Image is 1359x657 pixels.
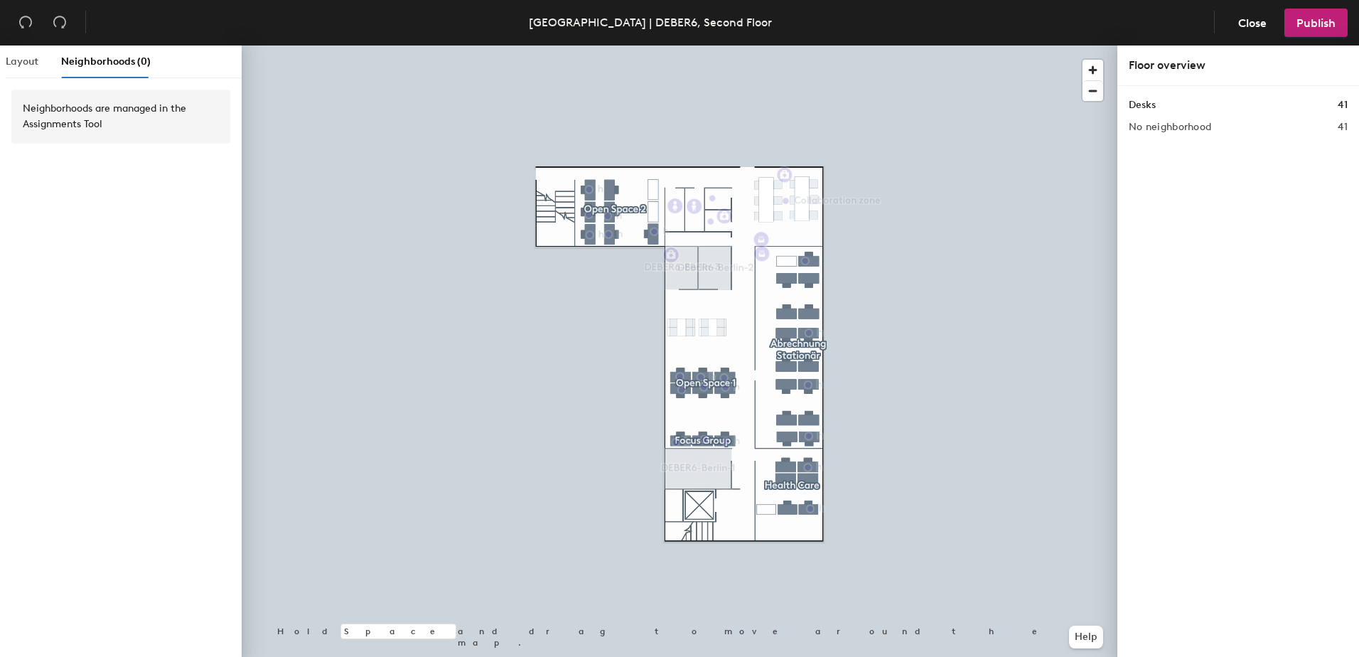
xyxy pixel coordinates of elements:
[1338,97,1348,113] h1: 41
[1284,9,1348,37] button: Publish
[6,55,38,68] span: Layout
[45,9,74,37] button: Redo (⌘ + ⇧ + Z)
[61,55,151,68] span: Neighborhoods (0)
[529,14,772,31] div: [GEOGRAPHIC_DATA] | DEBER6, Second Floor
[23,101,219,132] div: Neighborhoods are managed in the Assignments Tool
[1296,16,1336,30] span: Publish
[1338,122,1348,133] h2: 41
[1238,16,1267,30] span: Close
[1069,626,1103,648] button: Help
[1226,9,1279,37] button: Close
[1129,97,1156,113] h1: Desks
[1129,57,1348,74] div: Floor overview
[11,9,40,37] button: Undo (⌘ + Z)
[1129,122,1211,133] h2: No neighborhood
